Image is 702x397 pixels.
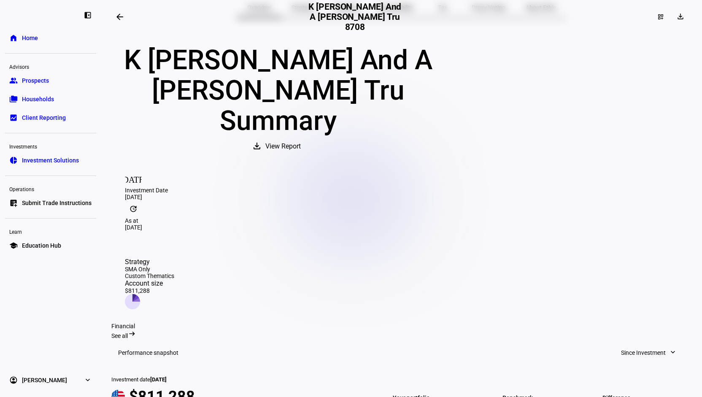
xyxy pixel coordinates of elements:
mat-icon: update [125,200,142,217]
div: As at [125,217,678,224]
span: [DATE] [150,376,167,383]
mat-icon: download [252,141,262,151]
div: Operations [5,183,96,194]
span: Households [22,95,54,103]
eth-mat-symbol: pie_chart [9,156,18,165]
mat-icon: arrow_backwards [115,12,125,22]
div: Custom Thematics [125,273,174,279]
eth-mat-symbol: school [9,241,18,250]
div: Strategy [125,258,174,266]
h3: Performance snapshot [118,349,178,356]
div: Account size [125,279,174,287]
div: K [PERSON_NAME] And A [PERSON_NAME] Tru Summary [111,45,445,136]
div: [DATE] [125,194,678,200]
span: Prospects [22,76,49,85]
mat-icon: expand_more [669,348,677,356]
div: Investment date [111,376,369,383]
span: View Report [265,136,301,157]
mat-icon: dashboard_customize [657,14,664,20]
div: Financial [111,323,692,329]
eth-mat-symbol: group [9,76,18,85]
mat-icon: [DATE] [125,170,142,187]
a: folder_copyHouseholds [5,91,96,108]
a: groupProspects [5,72,96,89]
span: Since Investment [621,344,666,361]
div: SMA Only [125,266,174,273]
eth-mat-symbol: home [9,34,18,42]
span: See all [111,332,128,339]
a: pie_chartInvestment Solutions [5,152,96,169]
div: Advisors [5,60,96,72]
eth-mat-symbol: list_alt_add [9,199,18,207]
eth-mat-symbol: bid_landscape [9,113,18,122]
a: homeHome [5,30,96,46]
eth-mat-symbol: account_circle [9,376,18,384]
span: Client Reporting [22,113,66,122]
mat-icon: download [676,12,685,21]
div: Investments [5,140,96,152]
mat-icon: arrow_right_alt [128,329,136,338]
eth-mat-symbol: expand_more [84,376,92,384]
h2: K [PERSON_NAME] And A [PERSON_NAME] Tru 8708 [305,2,405,32]
button: View Report [243,136,313,157]
div: Learn [5,225,96,237]
span: [PERSON_NAME] [22,376,67,384]
button: Since Investment [613,344,685,361]
span: Investment Solutions [22,156,79,165]
span: Education Hub [22,241,61,250]
eth-mat-symbol: folder_copy [9,95,18,103]
div: [DATE] [125,224,678,231]
div: Investment Date [125,187,678,194]
span: Submit Trade Instructions [22,199,92,207]
eth-mat-symbol: left_panel_close [84,11,92,19]
span: Home [22,34,38,42]
a: bid_landscapeClient Reporting [5,109,96,126]
div: $811,288 [125,287,174,294]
